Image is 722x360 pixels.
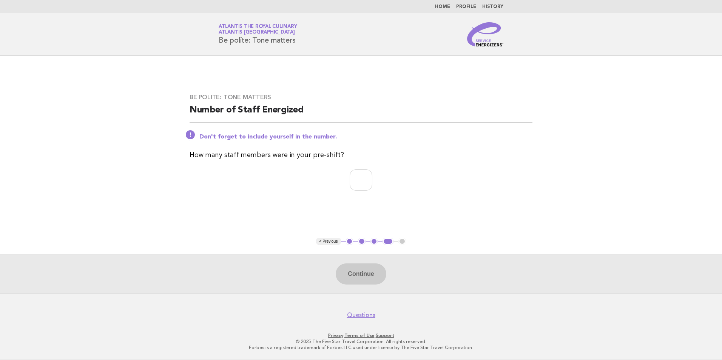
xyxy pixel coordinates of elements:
[482,5,503,9] a: History
[346,238,353,245] button: 1
[219,25,297,44] h1: Be polite: Tone matters
[130,332,592,338] p: · ·
[358,238,366,245] button: 2
[130,345,592,351] p: Forbes is a registered trademark of Forbes LLC used under license by The Five Star Travel Corpora...
[199,133,532,141] p: Don't forget to include yourself in the number.
[467,22,503,46] img: Service Energizers
[316,238,341,245] button: < Previous
[219,24,297,35] a: Atlantis the Royal CulinaryAtlantis [GEOGRAPHIC_DATA]
[190,150,532,160] p: How many staff members were in your pre-shift?
[328,333,343,338] a: Privacy
[219,30,295,35] span: Atlantis [GEOGRAPHIC_DATA]
[190,104,532,123] h2: Number of Staff Energized
[190,94,532,101] h3: Be polite: Tone matters
[383,238,393,245] button: 4
[344,333,375,338] a: Terms of Use
[347,311,375,319] a: Questions
[130,338,592,345] p: © 2025 The Five Star Travel Corporation. All rights reserved.
[435,5,450,9] a: Home
[376,333,394,338] a: Support
[456,5,476,9] a: Profile
[370,238,378,245] button: 3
